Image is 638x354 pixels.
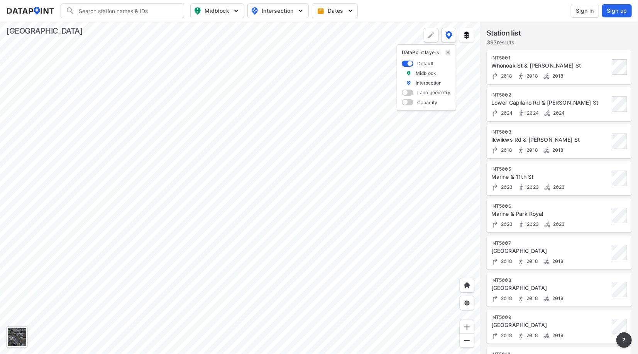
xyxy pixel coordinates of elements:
button: Intersection [247,3,309,18]
img: layers.ee07997e.svg [463,31,470,39]
div: Home [460,278,474,293]
span: 2023 [499,184,513,190]
span: Midblock [194,6,239,15]
div: INT5006 [491,203,609,209]
span: 2018 [499,295,513,301]
img: +Dz8AAAAASUVORK5CYII= [427,31,435,39]
p: DataPoint layers [402,49,451,56]
span: 2023 [551,221,565,227]
label: Midblock [416,70,436,76]
div: Toggle basemap [6,326,28,348]
span: 2024 [499,110,513,116]
img: Turning count [491,220,499,228]
input: Search [75,5,179,17]
span: 2018 [499,73,513,79]
div: Marine Dr & Park Royal West [491,284,609,292]
div: Marine & Park Royal [491,210,609,218]
div: INT5001 [491,55,609,61]
img: Turning count [491,146,499,154]
span: ? [621,335,627,345]
span: 2018 [550,258,564,264]
span: 2023 [551,184,565,190]
span: 2018 [499,332,513,338]
div: 14th St & Bellevue Ave [491,321,609,329]
span: 2018 [525,332,538,338]
img: marker_Intersection.6861001b.svg [406,80,411,86]
button: more [616,332,632,348]
span: Sign up [607,7,627,15]
img: 5YPKRKmlfpI5mqlR8AD95paCi+0kK1fRFDJSaMmawlwaeJcJwk9O2fotCW5ve9gAAAAASUVORK5CYII= [232,7,240,15]
span: 2018 [550,332,564,338]
span: 2023 [499,221,513,227]
a: Sign in [569,4,601,18]
label: Intersection [416,80,442,86]
div: View my location [460,296,474,310]
img: Pedestrian count [517,257,525,265]
label: 397 results [487,39,521,46]
img: Pedestrian count [518,183,525,191]
span: 2018 [550,73,564,79]
img: ZvzfEJKXnyWIrJytrsY285QMwk63cM6Drc+sIAAAAASUVORK5CYII= [463,323,471,331]
img: Pedestrian count [517,146,525,154]
div: Zoom in [460,320,474,334]
button: DataPoint layers [442,28,456,42]
a: Sign up [601,4,632,17]
img: data-point-layers.37681fc9.svg [445,31,452,39]
img: Bicycle count [543,332,550,339]
img: 5YPKRKmlfpI5mqlR8AD95paCi+0kK1fRFDJSaMmawlwaeJcJwk9O2fotCW5ve9gAAAAASUVORK5CYII= [347,7,354,15]
button: Dates [312,3,358,18]
div: INT5003 [491,129,609,135]
span: 2018 [525,147,538,153]
button: Sign in [571,4,599,18]
label: Capacity [417,99,437,106]
div: Ikwikws Rd & Welch St [491,136,609,144]
span: 2018 [525,295,538,301]
span: Sign in [576,7,594,15]
img: Bicycle count [543,257,550,265]
img: Pedestrian count [517,332,525,339]
div: INT5005 [491,166,609,172]
span: 2018 [550,147,564,153]
div: Zoom out [460,333,474,348]
span: Dates [318,7,353,15]
label: Lane geometry [417,89,450,96]
span: Intersection [251,6,304,15]
img: zeq5HYn9AnE9l6UmnFLPAAAAAElFTkSuQmCC [463,299,471,307]
span: 2018 [499,147,513,153]
button: Midblock [190,3,244,18]
div: INT5007 [491,240,609,246]
div: INT5008 [491,277,609,283]
img: Bicycle count [543,220,551,228]
label: Station list [487,28,521,39]
img: calendar-gold.39a51dde.svg [317,7,325,15]
div: Lower Capilano Rd & Welch St [491,99,609,107]
img: 5YPKRKmlfpI5mqlR8AD95paCi+0kK1fRFDJSaMmawlwaeJcJwk9O2fotCW5ve9gAAAAASUVORK5CYII= [297,7,305,15]
button: External layers [459,28,474,42]
img: Turning count [491,109,499,117]
span: 2024 [525,110,539,116]
div: 13th St & Bellevue Ave [491,247,609,255]
span: 2018 [525,258,538,264]
img: Turning count [491,72,499,80]
img: Bicycle count [543,146,550,154]
img: Bicycle count [543,295,550,302]
span: 2018 [550,295,564,301]
button: delete [445,49,451,56]
span: 2018 [525,73,538,79]
img: Bicycle count [543,183,551,191]
span: 2023 [525,221,539,227]
div: Polygon tool [424,28,438,42]
img: Turning count [491,295,499,302]
div: [GEOGRAPHIC_DATA] [6,25,83,36]
div: Marine & 11th St [491,173,609,181]
img: Turning count [491,257,499,265]
img: Pedestrian count [518,220,525,228]
button: Sign up [602,4,632,17]
label: Default [417,60,433,67]
img: close-external-leyer.3061a1c7.svg [445,49,451,56]
span: 2024 [551,110,565,116]
img: Pedestrian count [517,295,525,302]
img: Bicycle count [543,109,551,117]
img: map_pin_int.54838e6b.svg [250,6,259,15]
span: 2023 [525,184,539,190]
